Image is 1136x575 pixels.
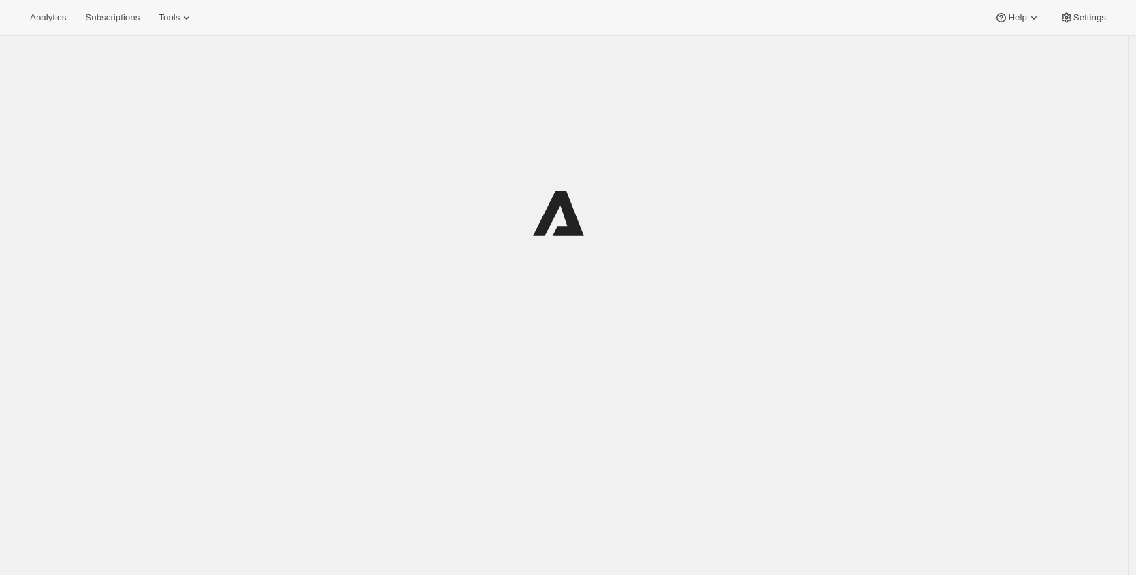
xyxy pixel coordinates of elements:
button: Analytics [22,8,74,27]
button: Tools [150,8,201,27]
button: Subscriptions [77,8,148,27]
span: Help [1008,12,1026,23]
span: Subscriptions [85,12,140,23]
span: Settings [1073,12,1106,23]
button: Help [986,8,1048,27]
span: Analytics [30,12,66,23]
button: Settings [1052,8,1114,27]
span: Tools [159,12,180,23]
